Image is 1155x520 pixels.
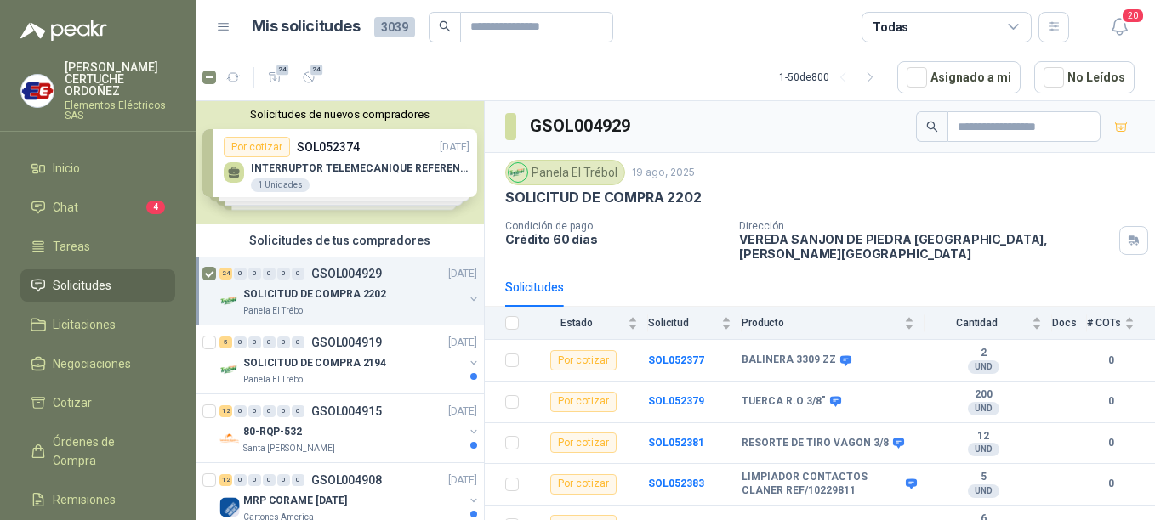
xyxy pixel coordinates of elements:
a: Cotizar [20,387,175,419]
div: Solicitudes de tus compradores [196,224,484,257]
img: Logo peakr [20,20,107,41]
span: search [439,20,451,32]
div: 0 [277,474,290,486]
a: 5 0 0 0 0 0 GSOL004919[DATE] Company LogoSOLICITUD DE COMPRA 2194Panela El Trébol [219,332,481,387]
span: Solicitud [648,317,718,329]
a: Negociaciones [20,348,175,380]
img: Company Logo [21,75,54,107]
div: 12 [219,405,232,417]
div: Todas [873,18,908,37]
div: 5 [219,336,232,348]
span: 4 [146,201,165,214]
div: UND [968,402,999,415]
div: 0 [292,336,304,348]
th: Docs [1052,307,1087,340]
span: Solicitudes [53,276,111,295]
div: 0 [234,405,247,417]
b: 12 [925,430,1042,444]
b: 0 [1087,353,1135,369]
div: 0 [292,405,304,417]
a: Inicio [20,152,175,184]
span: Cantidad [925,317,1028,329]
p: [DATE] [448,335,477,351]
div: Por cotizar [550,350,617,370]
b: LIMPIADOR CONTACTOS CLANER REF/10229811 [742,471,902,497]
button: Asignado a mi [897,61,1021,93]
h1: Mis solicitudes [252,14,361,39]
b: SOL052383 [648,478,704,489]
th: Producto [742,307,925,340]
div: 12 [219,474,232,486]
p: [DATE] [448,472,477,489]
b: 0 [1087,435,1135,451]
div: 1 - 50 de 800 [779,64,884,91]
a: Órdenes de Compra [20,426,175,477]
p: SOLICITUD DE COMPRA 2202 [505,189,702,206]
a: Solicitudes [20,269,175,302]
span: Licitaciones [53,315,116,334]
span: Estado [529,317,624,329]
span: Tareas [53,237,90,256]
b: 0 [1087,393,1135,410]
th: # COTs [1087,307,1155,340]
b: RESORTE DE TIRO VAGON 3/8 [742,437,889,450]
button: 24 [261,64,288,91]
div: Solicitudes de nuevos compradoresPor cotizarSOL052374[DATE] INTERRUPTOR TELEMECANIQUE REFERENCIA.... [196,101,484,224]
a: Remisiones [20,483,175,516]
p: Panela El Trébol [243,373,305,387]
span: 24 [275,63,291,76]
div: 0 [292,268,304,280]
div: 0 [277,336,290,348]
span: Producto [742,317,901,329]
span: 20 [1121,8,1145,24]
p: [DATE] [448,404,477,420]
p: MRP CORAME [DATE] [243,493,347,509]
span: # COTs [1087,317,1121,329]
button: Solicitudes de nuevos compradores [202,108,477,121]
p: Condición de pago [505,220,725,232]
div: 0 [234,268,247,280]
div: 0 [277,405,290,417]
div: UND [968,443,999,456]
span: 3039 [374,17,415,37]
b: SOL052379 [648,395,704,407]
div: UND [968,484,999,498]
th: Cantidad [925,307,1052,340]
div: Por cotizar [550,432,617,453]
b: 2 [925,347,1042,360]
a: SOL052381 [648,437,704,449]
p: 19 ago, 2025 [632,165,695,181]
a: Chat4 [20,191,175,223]
div: 0 [248,474,261,486]
span: Inicio [53,159,80,178]
p: Santa [PERSON_NAME] [243,442,335,455]
p: SOLICITUD DE COMPRA 2194 [243,355,386,371]
p: GSOL004908 [311,474,382,486]
div: 0 [248,336,261,348]
p: Elementos Eléctricos SAS [65,100,175,121]
p: GSOL004919 [311,336,382,348]
div: Panela El Trébol [505,160,625,185]
img: Company Logo [219,291,240,311]
b: SOL052377 [648,354,704,366]
p: Crédito 60 días [505,232,725,246]
div: Por cotizar [550,474,617,495]
span: Chat [53,198,78,217]
p: 80-RQP-532 [243,424,302,440]
span: search [926,121,938,133]
span: Negociaciones [53,354,131,373]
h3: GSOL004929 [530,113,633,139]
p: SOLICITUD DE COMPRA 2202 [243,286,386,302]
span: Órdenes de Compra [53,432,159,470]
button: 24 [295,64,322,91]
p: [PERSON_NAME] CERTUCHE ORDOÑEZ [65,61,175,97]
p: VEREDA SANJON DE PIEDRA [GEOGRAPHIC_DATA] , [PERSON_NAME][GEOGRAPHIC_DATA] [739,232,1112,261]
button: 20 [1104,12,1135,42]
div: 0 [277,268,290,280]
a: Tareas [20,230,175,263]
span: Cotizar [53,393,92,412]
b: 5 [925,471,1042,484]
div: UND [968,360,999,374]
div: 0 [263,336,276,348]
